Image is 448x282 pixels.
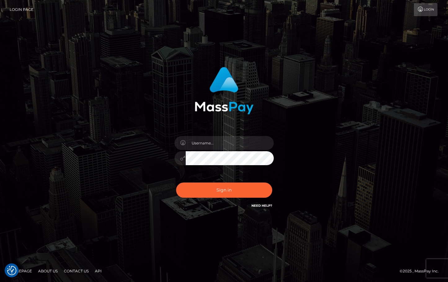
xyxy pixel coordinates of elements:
[92,266,104,276] a: API
[251,204,272,208] a: Need Help?
[176,183,272,198] button: Sign in
[186,136,274,150] input: Username...
[400,268,443,275] div: © 2025 , MassPay Inc.
[7,266,16,275] img: Revisit consent button
[195,67,254,114] img: MassPay Login
[61,266,91,276] a: Contact Us
[10,3,33,16] a: Login Page
[414,3,437,16] a: Login
[7,266,34,276] a: Homepage
[36,266,60,276] a: About Us
[7,266,16,275] button: Consent Preferences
